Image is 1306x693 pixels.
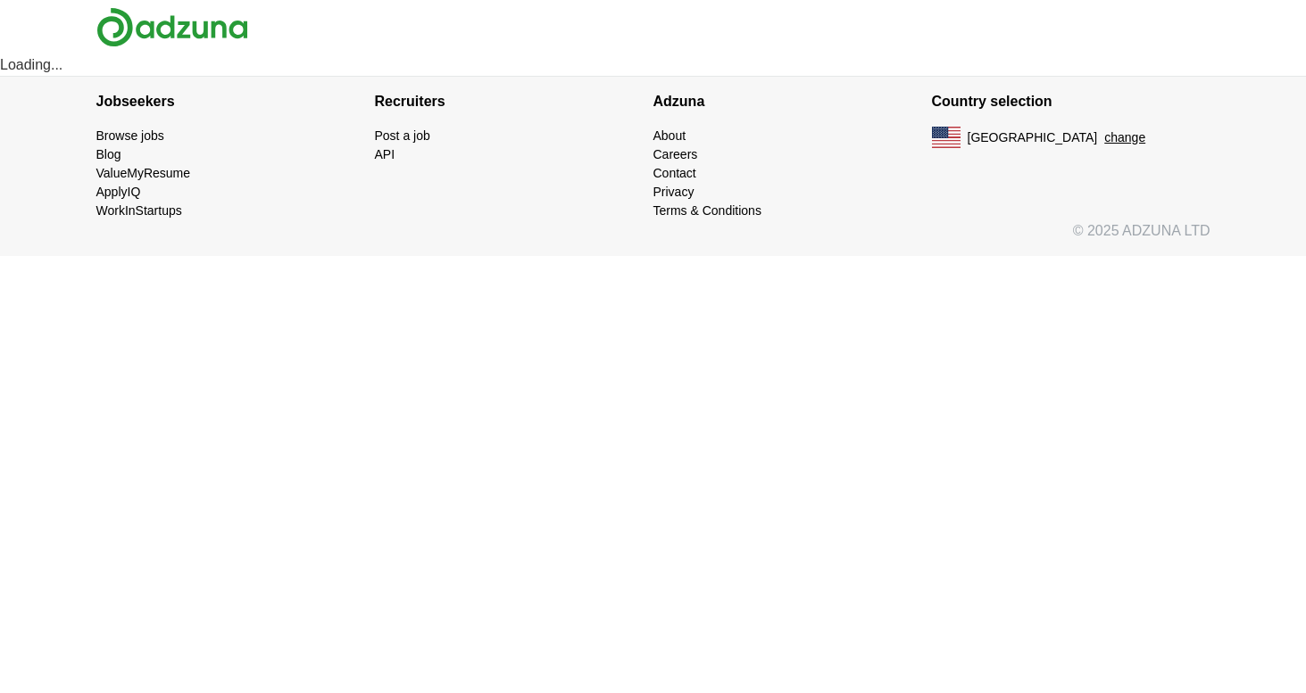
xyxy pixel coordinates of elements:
[375,128,430,143] a: Post a job
[653,203,761,218] a: Terms & Conditions
[375,147,395,161] a: API
[653,185,695,199] a: Privacy
[96,203,182,218] a: WorkInStartups
[96,147,121,161] a: Blog
[932,77,1210,127] h4: Country selection
[653,147,698,161] a: Careers
[96,7,248,47] img: Adzuna logo
[82,220,1225,256] div: © 2025 ADZUNA LTD
[96,128,164,143] a: Browse jobs
[96,166,191,180] a: ValueMyResume
[968,128,1098,147] span: [GEOGRAPHIC_DATA]
[932,127,961,148] img: US flag
[653,166,696,180] a: Contact
[96,185,141,199] a: ApplyIQ
[653,128,686,143] a: About
[1104,128,1145,147] button: change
